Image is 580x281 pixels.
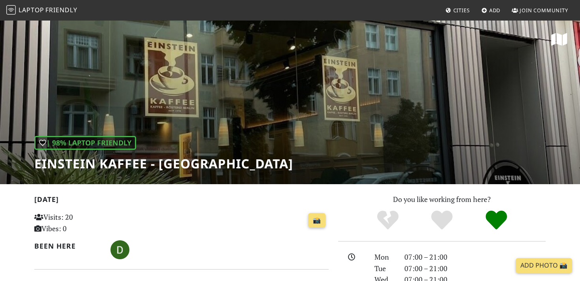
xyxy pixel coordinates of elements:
[6,4,77,17] a: LaptopFriendly LaptopFriendly
[442,3,473,17] a: Cities
[370,251,400,263] div: Mon
[110,240,129,259] img: 6703-derjocker1245.jpg
[400,263,550,274] div: 07:00 – 21:00
[520,7,568,14] span: Join Community
[308,213,326,228] a: 📸
[45,6,77,14] span: Friendly
[478,3,504,17] a: Add
[6,5,16,15] img: LaptopFriendly
[516,258,572,273] a: Add Photo 📸
[509,3,571,17] a: Join Community
[489,7,501,14] span: Add
[34,156,293,171] h1: Einstein Kaffee - [GEOGRAPHIC_DATA]
[338,194,546,205] p: Do you like working from here?
[415,209,469,231] div: Yes
[453,7,470,14] span: Cities
[34,242,101,250] h2: Been here
[34,136,136,150] div: | 98% Laptop Friendly
[110,244,129,254] span: Derjocker1245
[370,263,400,274] div: Tue
[361,209,415,231] div: No
[19,6,44,14] span: Laptop
[469,209,524,231] div: Definitely!
[34,211,126,234] p: Visits: 20 Vibes: 0
[34,195,329,207] h2: [DATE]
[400,251,550,263] div: 07:00 – 21:00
